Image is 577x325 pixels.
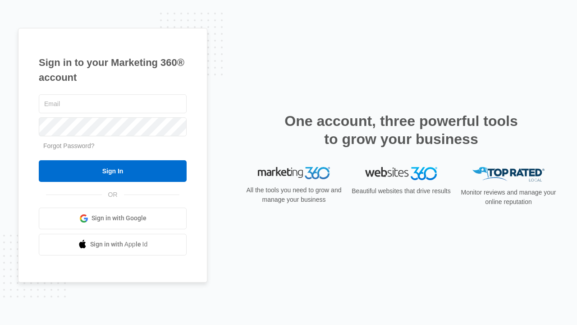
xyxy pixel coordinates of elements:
[92,214,147,223] span: Sign in with Google
[472,167,545,182] img: Top Rated Local
[39,55,187,85] h1: Sign in to your Marketing 360® account
[102,190,124,200] span: OR
[39,208,187,229] a: Sign in with Google
[258,167,330,180] img: Marketing 360
[39,160,187,182] input: Sign In
[351,186,452,196] p: Beautiful websites that drive results
[243,186,344,204] p: All the tools you need to grow and manage your business
[365,167,437,180] img: Websites 360
[282,112,521,148] h2: One account, three powerful tools to grow your business
[90,240,148,249] span: Sign in with Apple Id
[458,188,559,207] p: Monitor reviews and manage your online reputation
[43,142,95,149] a: Forgot Password?
[39,94,187,113] input: Email
[39,234,187,255] a: Sign in with Apple Id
